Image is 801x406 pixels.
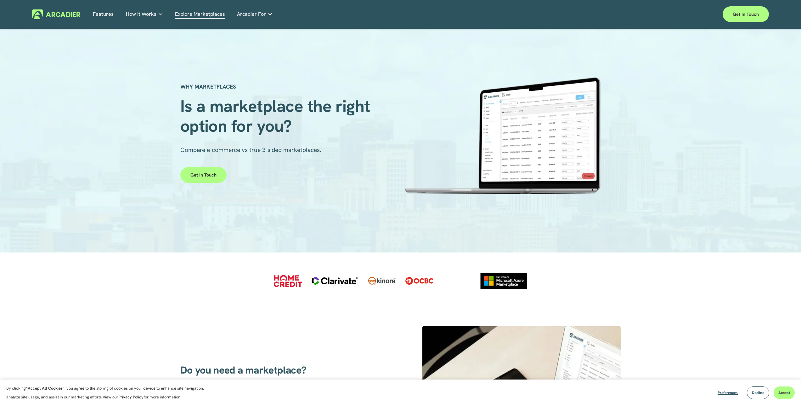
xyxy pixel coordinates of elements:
button: Decline [747,386,769,399]
span: Decline [752,390,764,395]
a: Privacy Policy [118,394,144,400]
a: Features [93,9,114,19]
p: By clicking , you agree to the storing of cookies on your device to enhance site navigation, anal... [6,384,211,402]
span: Preferences [718,390,738,395]
a: folder dropdown [126,9,163,19]
button: Preferences [713,386,742,399]
a: folder dropdown [237,9,273,19]
span: Do you need a marketplace? [180,363,306,377]
img: Arcadier [32,9,80,19]
span: Compare e-commerce vs true 3-sided marketplaces. [180,146,321,154]
span: How It Works [126,10,156,19]
a: Explore Marketplaces [175,9,225,19]
strong: “Accept All Cookies” [26,386,65,391]
a: Get in touch [723,6,769,22]
strong: WHY MARKETPLACES [180,83,236,90]
iframe: Chat Widget [770,376,801,406]
span: Arcadier For [237,10,266,19]
span: Is a marketplace the right option for you? [180,95,375,136]
a: Get in touch [180,167,227,183]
